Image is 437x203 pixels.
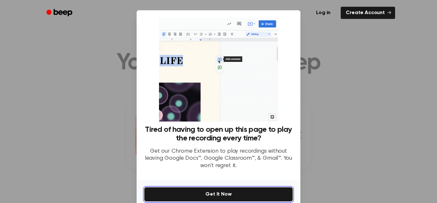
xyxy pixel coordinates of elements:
h3: Tired of having to open up this page to play the recording every time? [144,125,293,143]
a: Log in [310,5,337,20]
a: Create Account [341,7,395,19]
a: Beep [42,7,78,19]
img: Beep extension in action [159,18,278,122]
button: Get It Now [144,187,293,201]
p: Get our Chrome Extension to play recordings without leaving Google Docs™, Google Classroom™, & Gm... [144,148,293,170]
